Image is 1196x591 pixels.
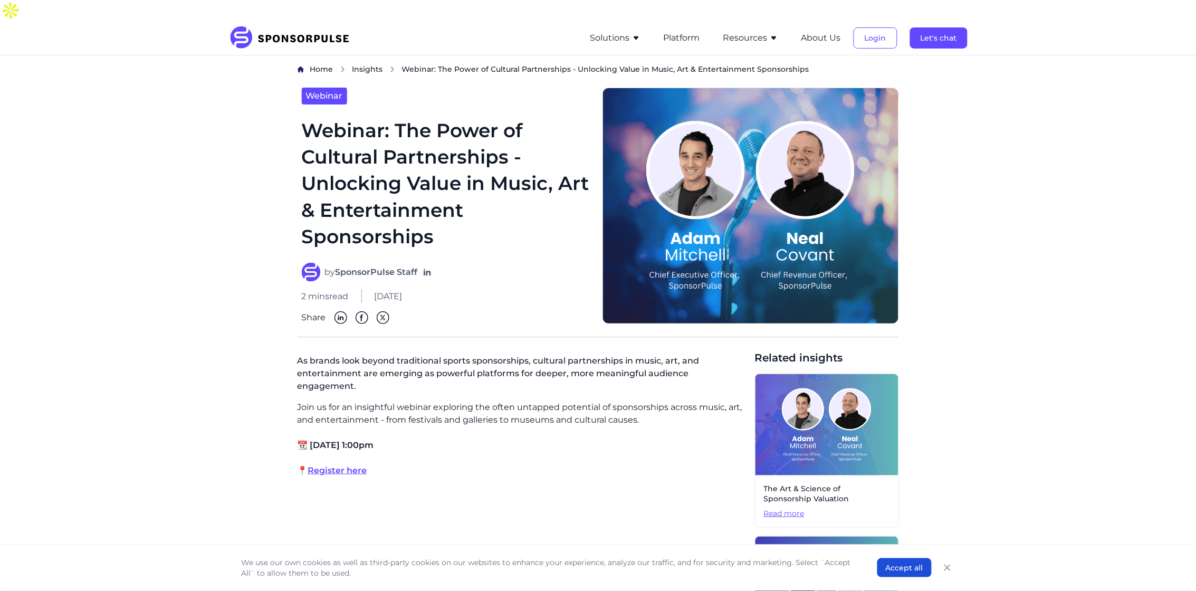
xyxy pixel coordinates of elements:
span: The Art & Science of Sponsorship Valuation [764,484,890,504]
span: Related insights [755,350,899,365]
button: Resources [723,32,778,44]
a: Webinar [302,88,347,104]
button: About Us [801,32,841,44]
span: 📍 [298,465,308,475]
img: Webinar header image [602,88,899,324]
button: Accept all [877,558,932,577]
span: 2 mins read [302,290,349,303]
img: Facebook [356,311,368,324]
img: Home [298,66,304,73]
iframe: Chat Widget [1143,540,1196,591]
strong: SponsorPulse Staff [336,267,418,277]
img: chevron right [340,66,346,73]
span: by [325,266,418,279]
span: Insights [352,64,383,74]
button: Let's chat [910,27,968,49]
button: Login [854,27,897,49]
a: The Art & Science of Sponsorship ValuationRead more [755,374,899,528]
p: As brands look beyond traditional sports sponsorships, cultural partnerships in music, art, and e... [298,350,747,401]
a: Follow on LinkedIn [422,267,433,278]
a: Register here [308,465,367,475]
span: Home [310,64,333,74]
span: Webinar: The Power of Cultural Partnerships - Unlocking Value in Music, Art & Entertainment Spons... [402,64,809,74]
a: Login [854,33,897,43]
img: SponsorPulse Staff [302,263,321,282]
button: Platform [664,32,700,44]
a: Insights [352,64,383,75]
a: Let's chat [910,33,968,43]
img: On-Demand-Webinar Cover Image [755,374,898,475]
span: [DATE] [375,290,403,303]
img: Twitter [377,311,389,324]
button: Solutions [590,32,640,44]
a: About Us [801,33,841,43]
img: SponsorPulse [229,26,357,50]
img: chevron right [389,66,396,73]
h1: Webinar: The Power of Cultural Partnerships - Unlocking Value in Music, Art & Entertainment Spons... [302,117,590,250]
span: Share [302,311,326,324]
p: Join us for an insightful webinar exploring the often untapped potential of sponsorships across m... [298,401,747,426]
span: Read more [764,509,890,519]
span: 📆 [DATE] 1:00pm [298,440,374,450]
a: Platform [664,33,700,43]
img: Linkedin [334,311,347,324]
a: Home [310,64,333,75]
button: Close [940,560,955,575]
p: We use our own cookies as well as third-party cookies on our websites to enhance your experience,... [242,557,856,578]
